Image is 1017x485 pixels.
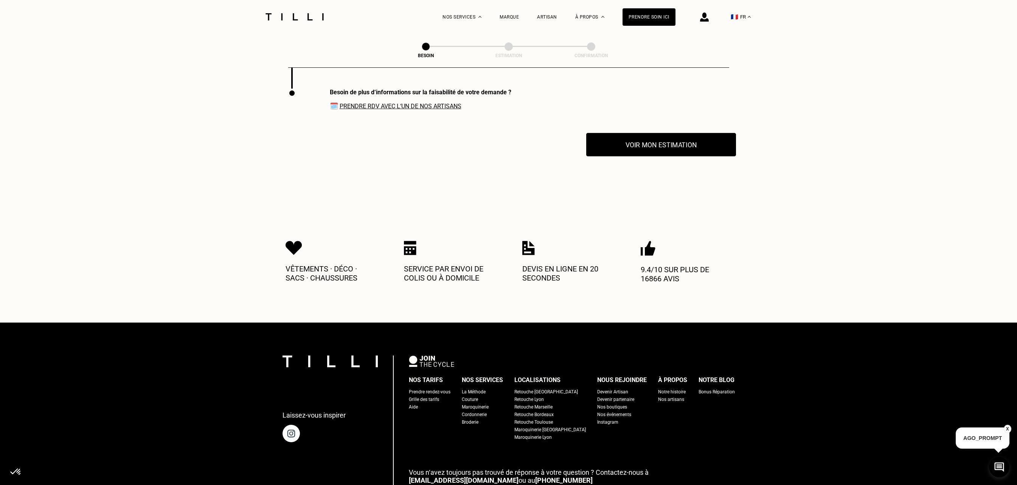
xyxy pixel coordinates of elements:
[700,12,709,22] img: icône connexion
[283,411,346,419] p: Laissez-vous inspirer
[286,264,376,282] p: Vêtements · Déco · Sacs · Chaussures
[404,241,416,255] img: Icon
[641,241,655,256] img: Icon
[514,396,544,403] a: Retouche Lyon
[409,396,439,403] a: Grille des tarifs
[514,411,554,418] a: Retouche Bordeaux
[404,264,495,282] p: Service par envoi de colis ou à domicile
[514,418,553,426] a: Retouche Toulouse
[500,14,519,20] a: Marque
[330,102,511,110] span: 🗓️
[956,427,1009,449] p: AGO_PROMPT
[462,418,478,426] a: Broderie
[553,53,629,58] div: Confirmation
[658,388,686,396] a: Notre histoire
[462,403,489,411] a: Maroquinerie
[409,388,450,396] a: Prendre rendez-vous
[409,356,454,367] img: logo Join The Cycle
[388,53,464,58] div: Besoin
[409,476,519,484] a: [EMAIL_ADDRESS][DOMAIN_NAME]
[586,133,736,156] button: Voir mon estimation
[658,374,687,386] div: À propos
[471,53,547,58] div: Estimation
[597,411,631,418] a: Nos événements
[514,374,561,386] div: Localisations
[283,356,378,367] img: logo Tilli
[537,14,557,20] a: Artisan
[731,13,738,20] span: 🇫🇷
[409,374,443,386] div: Nos tarifs
[522,241,535,255] img: Icon
[597,388,628,396] a: Devenir Artisan
[641,265,731,283] p: 9.4/10 sur plus de 16866 avis
[748,16,751,18] img: menu déroulant
[522,264,613,282] p: Devis en ligne en 20 secondes
[462,411,487,418] a: Cordonnerie
[699,374,734,386] div: Notre blog
[462,388,486,396] a: La Méthode
[514,426,586,434] a: Maroquinerie [GEOGRAPHIC_DATA]
[699,388,735,396] a: Bonus Réparation
[597,374,647,386] div: Nous rejoindre
[286,241,302,255] img: Icon
[514,434,552,441] a: Maroquinerie Lyon
[514,388,578,396] a: Retouche [GEOGRAPHIC_DATA]
[263,13,326,20] img: Logo du service de couturière Tilli
[1004,425,1011,433] button: X
[478,16,481,18] img: Menu déroulant
[597,403,627,411] a: Nos boutiques
[340,103,461,110] a: Prendre RDV avec l‘un de nos artisans
[601,16,604,18] img: Menu déroulant à propos
[462,396,478,403] a: Couture
[535,476,593,484] a: [PHONE_NUMBER]
[658,396,684,403] a: Nos artisans
[462,374,503,386] div: Nos services
[597,418,618,426] a: Instagram
[409,468,649,476] span: Vous n‘avez toujours pas trouvé de réponse à votre question ? Contactez-nous à
[514,403,553,411] a: Retouche Marseille
[283,425,300,442] img: page instagram de Tilli une retoucherie à domicile
[330,89,511,96] div: Besoin de plus d‘informations sur la faisabilité de votre demande ?
[623,8,675,26] a: Prendre soin ici
[409,403,418,411] a: Aide
[409,468,735,484] p: ou au
[597,396,634,403] a: Devenir partenaire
